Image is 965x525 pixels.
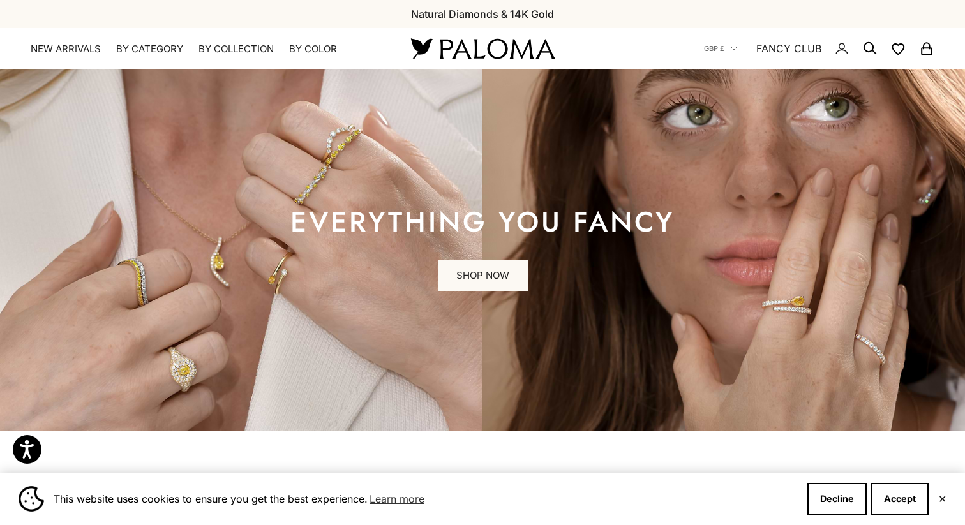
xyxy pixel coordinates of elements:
[289,43,337,55] summary: By Color
[704,43,737,54] button: GBP £
[116,43,183,55] summary: By Category
[368,489,426,508] a: Learn more
[19,486,44,512] img: Cookie banner
[704,43,724,54] span: GBP £
[31,43,101,55] a: NEW ARRIVALS
[31,43,380,55] nav: Primary navigation
[411,6,554,22] p: Natural Diamonds & 14K Gold
[938,495,946,503] button: Close
[54,489,797,508] span: This website uses cookies to ensure you get the best experience.
[704,28,934,69] nav: Secondary navigation
[438,260,528,291] a: SHOP NOW
[756,40,821,57] a: FANCY CLUB
[198,43,274,55] summary: By Collection
[290,209,675,235] p: EVERYTHING YOU FANCY
[807,483,867,515] button: Decline
[871,483,929,515] button: Accept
